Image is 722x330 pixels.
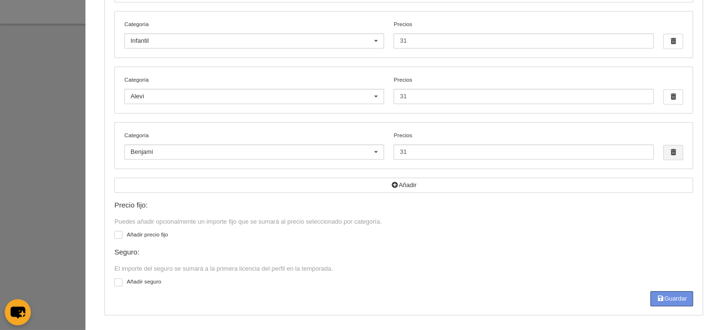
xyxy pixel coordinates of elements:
button: Guardar [650,291,693,306]
input: Precios [394,144,653,160]
label: Categoría [124,75,384,84]
input: Precios [394,89,653,104]
label: Añadir precio fijo [114,230,693,241]
span: Aleví [131,93,144,100]
span: Benjamí [131,148,153,155]
label: Añadir seguro [114,277,693,288]
label: Precios [394,20,653,48]
label: Categoría [124,20,384,28]
label: Precios [394,131,653,160]
button: Añadir [114,178,693,193]
button: chat-button [5,299,31,325]
label: Precios [394,75,653,104]
span: Infantil [131,37,149,44]
div: Seguro: [114,248,693,256]
input: Precios [394,33,653,48]
div: Puedes añadir opcionalmente un importe fijo que se sumará al precio seleccionado por categoría. [114,217,693,226]
label: Categoría [124,131,384,140]
div: Precio fijo: [114,201,693,209]
div: El importe del seguro se sumará a la primera licencia del perfil en la temporada. [114,264,693,273]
